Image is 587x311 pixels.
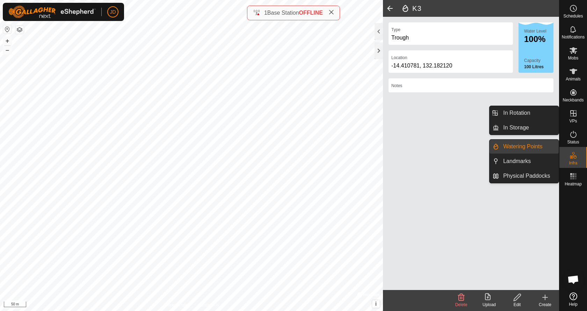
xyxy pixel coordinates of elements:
[569,302,578,306] span: Help
[490,169,559,183] li: Physical Paddocks
[391,62,510,70] div: -14.410781, 132.182120
[490,106,559,120] li: In Rotation
[15,26,24,34] button: Map Layers
[565,182,582,186] span: Heatmap
[503,172,550,180] span: Physical Paddocks
[569,119,577,123] span: VPs
[524,64,553,70] label: 100 Litres
[499,154,559,168] a: Landmarks
[563,269,584,290] div: Open chat
[299,10,323,16] span: OFFLINE
[391,83,402,89] label: Notes
[198,302,219,308] a: Contact Us
[455,302,468,307] span: Delete
[567,140,579,144] span: Status
[401,4,559,13] h2: K3
[524,57,553,64] label: Capacity
[503,123,529,132] span: In Storage
[391,55,407,61] label: Location
[531,302,559,308] div: Create
[503,109,530,117] span: In Rotation
[563,98,584,102] span: Neckbands
[264,10,267,16] span: 1
[499,121,559,135] a: In Storage
[391,34,510,42] div: Trough
[8,6,96,18] img: Gallagher Logo
[503,302,531,308] div: Edit
[524,29,546,34] label: Water Level
[503,142,542,151] span: Watering Points
[490,154,559,168] li: Landmarks
[499,169,559,183] a: Physical Paddocks
[164,302,190,308] a: Privacy Policy
[559,290,587,309] a: Help
[499,140,559,154] a: Watering Points
[475,302,503,308] div: Upload
[267,10,299,16] span: Base Station
[3,46,12,54] button: –
[372,300,380,308] button: i
[566,77,581,81] span: Animals
[503,157,531,165] span: Landmarks
[375,301,377,307] span: i
[568,56,578,60] span: Mobs
[562,35,585,39] span: Notifications
[563,14,583,18] span: Schedules
[391,27,400,33] label: Type
[3,37,12,45] button: +
[499,106,559,120] a: In Rotation
[524,35,553,43] div: 100%
[569,161,577,165] span: Infra
[110,8,116,16] span: JD
[490,121,559,135] li: In Storage
[3,25,12,34] button: Reset Map
[490,140,559,154] li: Watering Points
